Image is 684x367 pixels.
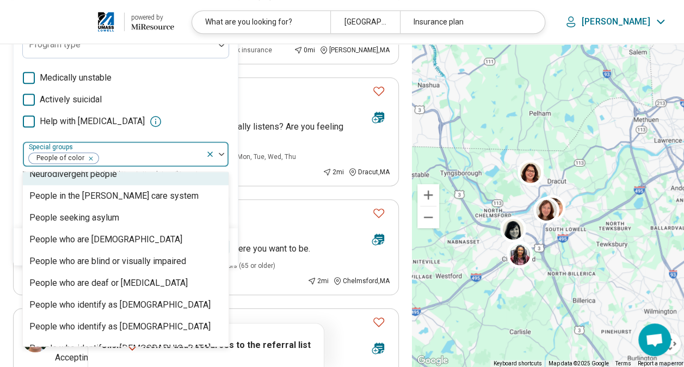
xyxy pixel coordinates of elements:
[637,360,683,366] a: Report a map error
[368,202,390,224] button: Favorite
[29,342,211,355] div: People who identify as [DEMOGRAPHIC_DATA]
[400,11,538,33] div: Insurance plan
[333,276,390,286] div: Chelmsford , MA
[29,277,188,290] div: People who are deaf or [MEDICAL_DATA]
[40,93,102,106] span: Actively suicidal
[131,13,174,22] div: powered by
[17,9,174,35] a: University of Massachusetts, Lowellpowered by
[55,351,390,364] p: Accepting new clients and looking forward to working with you!
[29,255,186,268] div: People who are blind or visually impaired
[40,115,145,128] span: Help with [MEDICAL_DATA]
[507,241,533,267] div: 5
[368,311,390,333] button: Favorite
[218,152,296,162] span: Works Mon, Tue, Wed, Thu
[615,360,631,366] a: Terms (opens in new tab)
[659,333,681,354] button: Map camera controls
[29,39,81,50] label: Program type
[29,233,182,246] div: People who are [DEMOGRAPHIC_DATA]
[417,206,439,228] button: Zoom out
[29,320,211,333] div: People who identify as [DEMOGRAPHIC_DATA]
[29,211,119,224] div: People seeking asylum
[348,167,390,177] div: Dracut , MA
[22,170,203,178] span: Body positivity, People with disabilities, Active duty military, etc.
[417,184,439,206] button: Zoom in
[29,298,211,311] div: People who identify as [DEMOGRAPHIC_DATA]
[638,323,671,356] div: Open chat
[29,143,75,150] label: Special groups
[548,360,608,366] span: Map data ©2025 Google
[294,45,315,55] div: 0 mi
[192,11,330,33] div: What are you looking for?
[29,189,199,203] div: People in the [PERSON_NAME] care system
[323,167,344,177] div: 2 mi
[29,153,88,163] span: People of color
[330,11,399,33] div: [GEOGRAPHIC_DATA], [GEOGRAPHIC_DATA]
[40,71,112,84] span: Medically unstable
[319,45,390,55] div: [PERSON_NAME] , MA
[29,168,117,181] div: Neurodivergent people
[582,16,650,27] p: [PERSON_NAME]
[307,276,329,286] div: 2 mi
[95,9,118,35] img: University of Massachusetts, Lowell
[368,80,390,102] button: Favorite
